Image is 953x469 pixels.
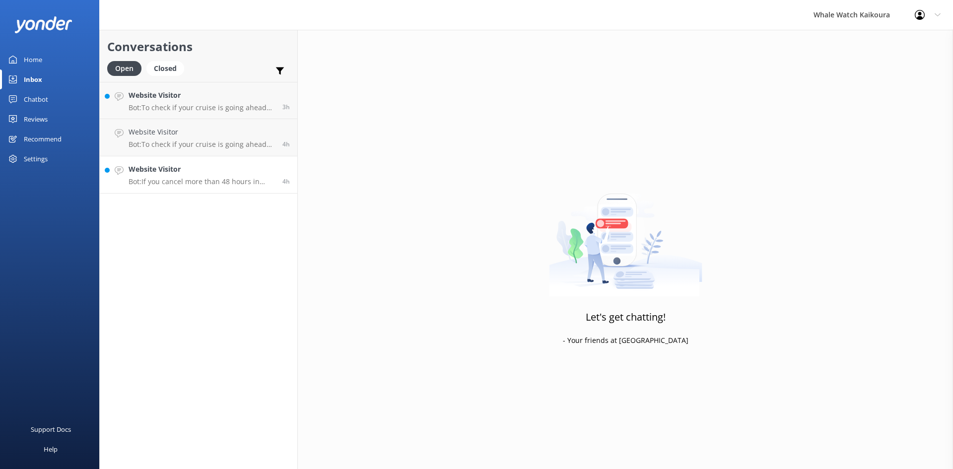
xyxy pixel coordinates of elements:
[100,82,297,119] a: Website VisitorBot:To check if your cruise is going ahead [DATE], please click the Cruise Status ...
[24,89,48,109] div: Chatbot
[44,439,58,459] div: Help
[129,140,275,149] p: Bot: To check if your cruise is going ahead [DATE], please click the Cruise Status button at the ...
[24,50,42,69] div: Home
[282,103,290,111] span: 07:54am 20-Aug-2025 (UTC +12:00) Pacific/Auckland
[100,119,297,156] a: Website VisitorBot:To check if your cruise is going ahead [DATE], please click the Cruise Status ...
[146,63,189,73] a: Closed
[282,177,290,186] span: 07:20am 20-Aug-2025 (UTC +12:00) Pacific/Auckland
[31,419,71,439] div: Support Docs
[107,63,146,73] a: Open
[24,69,42,89] div: Inbox
[100,156,297,194] a: Website VisitorBot:If you cancel more than 48 hours in advance of your tour departure, you get a ...
[549,173,702,297] img: artwork of a man stealing a conversation from at giant smartphone
[563,335,688,346] p: - Your friends at [GEOGRAPHIC_DATA]
[129,127,275,137] h4: Website Visitor
[15,16,72,33] img: yonder-white-logo.png
[107,37,290,56] h2: Conversations
[107,61,141,76] div: Open
[24,129,62,149] div: Recommend
[129,177,275,186] p: Bot: If you cancel more than 48 hours in advance of your tour departure, you get a 100% refund. T...
[129,90,275,101] h4: Website Visitor
[586,309,666,325] h3: Let's get chatting!
[146,61,184,76] div: Closed
[282,140,290,148] span: 07:46am 20-Aug-2025 (UTC +12:00) Pacific/Auckland
[129,103,275,112] p: Bot: To check if your cruise is going ahead [DATE], please click the Cruise Status button at the ...
[24,109,48,129] div: Reviews
[24,149,48,169] div: Settings
[129,164,275,175] h4: Website Visitor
